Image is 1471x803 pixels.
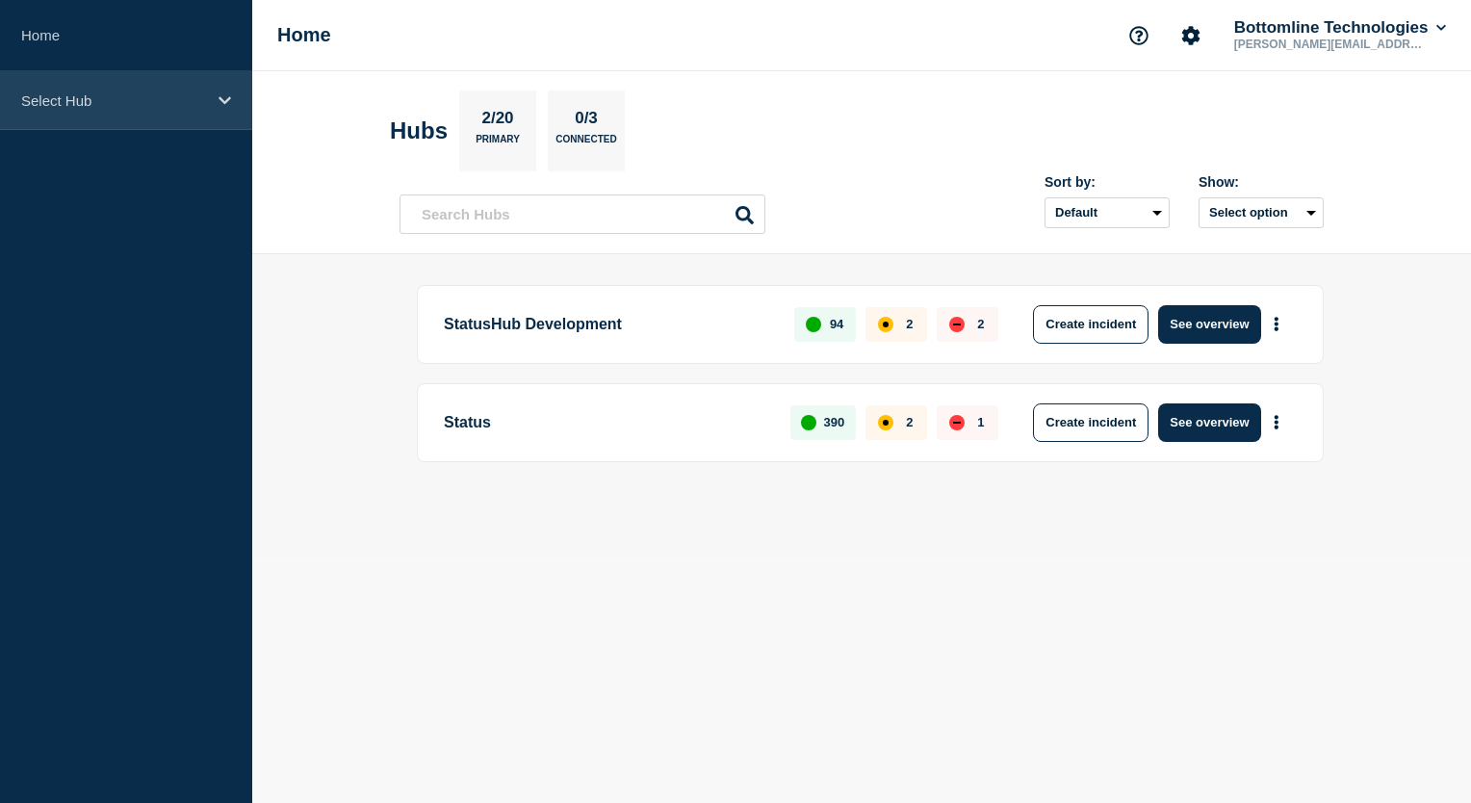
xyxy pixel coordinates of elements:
[400,194,765,234] input: Search Hubs
[21,92,206,109] p: Select Hub
[1033,403,1148,442] button: Create incident
[1119,15,1159,56] button: Support
[830,317,843,331] p: 94
[555,134,616,154] p: Connected
[806,317,821,332] div: up
[977,317,984,331] p: 2
[476,134,520,154] p: Primary
[906,415,913,429] p: 2
[801,415,816,430] div: up
[949,415,965,430] div: down
[1199,174,1324,190] div: Show:
[1230,38,1431,51] p: [PERSON_NAME][EMAIL_ADDRESS][PERSON_NAME][DOMAIN_NAME]
[906,317,913,331] p: 2
[1045,174,1170,190] div: Sort by:
[475,109,521,134] p: 2/20
[1158,305,1260,344] button: See overview
[390,117,448,144] h2: Hubs
[1158,403,1260,442] button: See overview
[977,415,984,429] p: 1
[1264,306,1289,342] button: More actions
[1230,18,1450,38] button: Bottomline Technologies
[824,415,845,429] p: 390
[568,109,606,134] p: 0/3
[1045,197,1170,228] select: Sort by
[878,317,893,332] div: affected
[1199,197,1324,228] button: Select option
[444,305,772,344] p: StatusHub Development
[878,415,893,430] div: affected
[444,403,768,442] p: Status
[1171,15,1211,56] button: Account settings
[1033,305,1148,344] button: Create incident
[949,317,965,332] div: down
[1264,404,1289,440] button: More actions
[277,24,331,46] h1: Home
